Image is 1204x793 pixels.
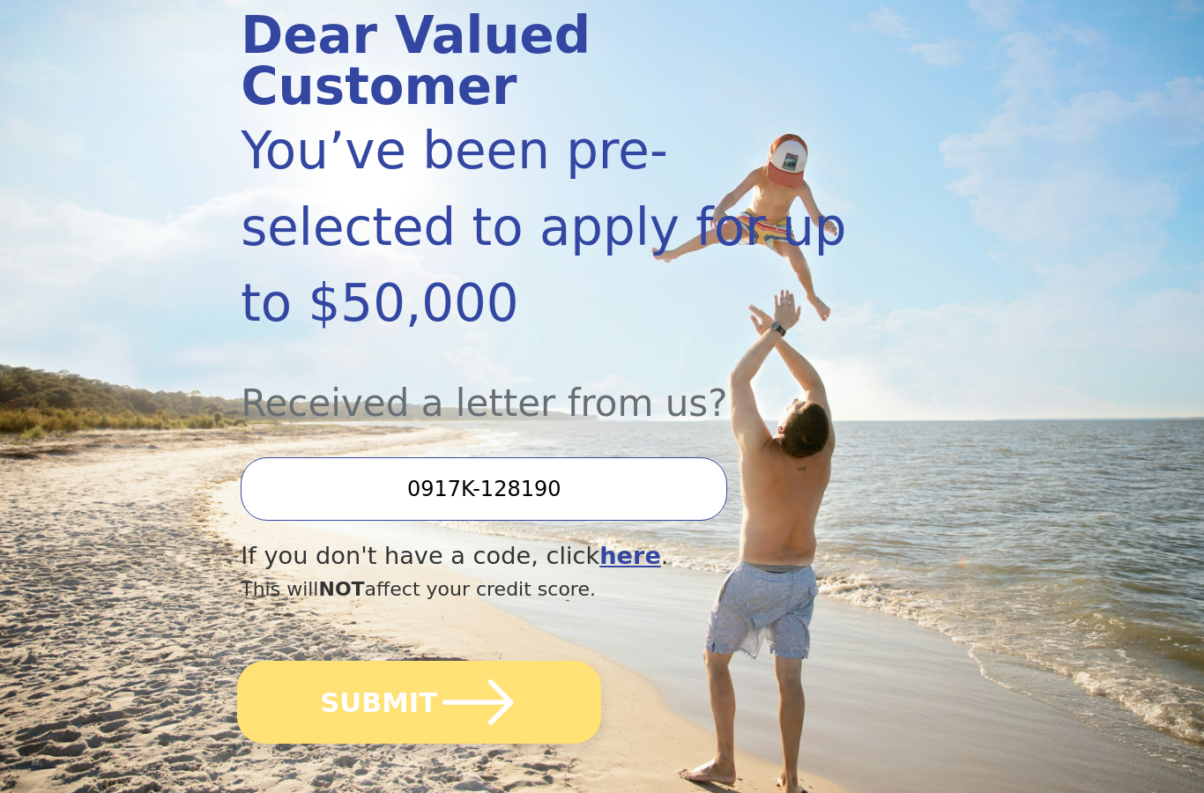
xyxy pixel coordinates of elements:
div: If you don't have a code, click . [241,539,855,575]
div: This will affect your credit score. [241,575,855,604]
div: You’ve been pre-selected to apply for up to $50,000 [241,114,855,343]
div: Received a letter from us? [241,343,855,432]
div: Dear Valued Customer [241,11,855,114]
span: NOT [318,579,364,601]
a: here [599,543,661,570]
input: Enter your Offer Code: [241,458,727,522]
button: SUBMIT [237,662,601,745]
